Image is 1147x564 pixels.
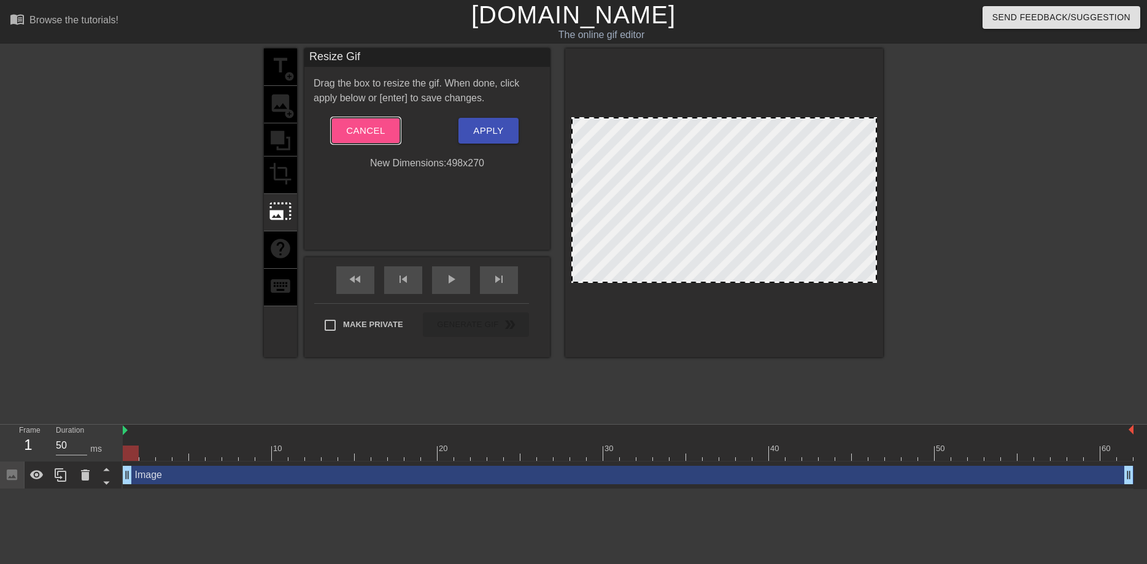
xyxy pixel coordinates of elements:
a: Browse the tutorials! [10,12,118,31]
div: The online gif editor [388,28,814,42]
div: 30 [604,442,616,455]
span: drag_handle [1122,469,1135,481]
button: Send Feedback/Suggestion [983,6,1140,29]
button: Cancel [331,118,400,144]
span: play_arrow [444,272,458,287]
div: Resize Gif [304,48,550,67]
span: fast_rewind [348,272,363,287]
a: [DOMAIN_NAME] [471,1,676,28]
div: ms [90,442,102,455]
img: bound-end.png [1129,425,1133,435]
div: 10 [273,442,284,455]
label: Duration [56,427,84,435]
div: 60 [1102,442,1113,455]
span: skip_next [492,272,506,287]
div: 50 [936,442,947,455]
span: menu_book [10,12,25,26]
div: Drag the box to resize the gif. When done, click apply below or [enter] to save changes. [304,76,550,106]
div: 1 [19,434,37,456]
div: New Dimensions: 498 x 270 [304,156,550,171]
span: photo_size_select_large [269,199,292,223]
span: Make Private [343,319,403,331]
span: Apply [473,123,503,139]
span: skip_previous [396,272,411,287]
span: drag_handle [121,469,133,481]
div: 40 [770,442,781,455]
div: Frame [10,425,47,460]
div: 20 [439,442,450,455]
button: Apply [458,118,518,144]
span: Cancel [346,123,385,139]
div: Browse the tutorials! [29,15,118,25]
span: Send Feedback/Suggestion [992,10,1130,25]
